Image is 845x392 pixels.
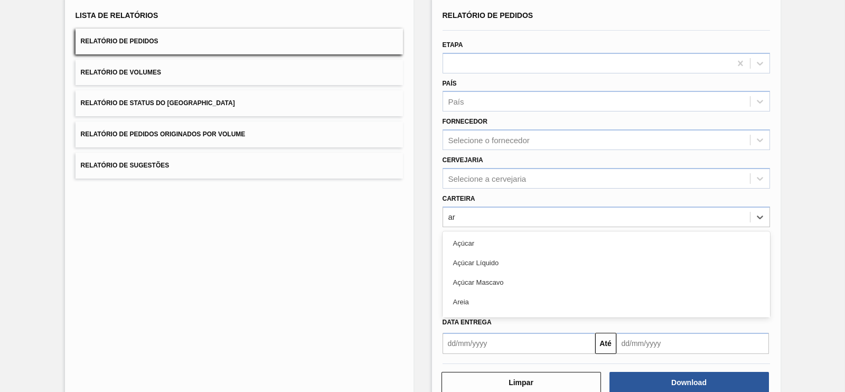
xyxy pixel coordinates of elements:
span: Relatório de Volumes [81,69,161,76]
span: Relatório de Sugestões [81,162,170,169]
label: Carteira [443,195,475,202]
div: Selecione a cervejaria [448,174,527,183]
div: Selecione o fornecedor [448,136,530,145]
span: Relatório de Pedidos Originados por Volume [81,130,246,138]
span: Lista de Relatórios [76,11,158,20]
button: Relatório de Volumes [76,60,403,86]
div: Açúcar [443,234,770,253]
button: Até [595,333,616,354]
div: Aroma [443,312,770,331]
div: Açúcar Líquido [443,253,770,273]
div: Areia [443,292,770,312]
span: Relatório de Pedidos [443,11,533,20]
button: Relatório de Status do [GEOGRAPHIC_DATA] [76,90,403,116]
span: Relatório de Status do [GEOGRAPHIC_DATA] [81,99,235,107]
input: dd/mm/yyyy [443,333,595,354]
span: Data entrega [443,319,492,326]
label: Etapa [443,41,463,49]
button: Relatório de Sugestões [76,153,403,179]
label: Fornecedor [443,118,487,125]
label: País [443,80,457,87]
button: Relatório de Pedidos [76,29,403,54]
div: Açúcar Mascavo [443,273,770,292]
span: Relatório de Pedidos [81,38,158,45]
div: País [448,97,464,106]
label: Cervejaria [443,156,483,164]
button: Relatório de Pedidos Originados por Volume [76,122,403,147]
input: dd/mm/yyyy [616,333,769,354]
